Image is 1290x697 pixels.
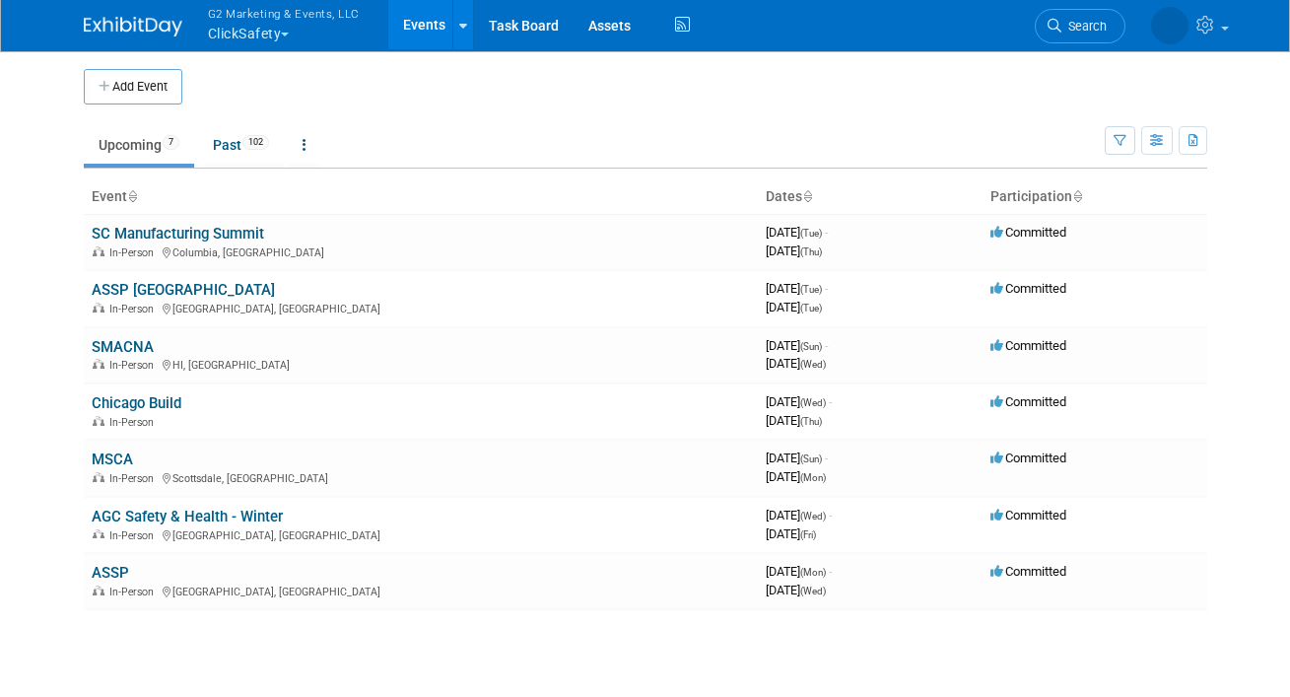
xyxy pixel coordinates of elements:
[92,394,181,412] a: Chicago Build
[109,416,160,429] span: In-Person
[800,586,826,596] span: (Wed)
[109,303,160,315] span: In-Person
[92,244,750,259] div: Columbia, [GEOGRAPHIC_DATA]
[800,397,826,408] span: (Wed)
[127,188,137,204] a: Sort by Event Name
[800,529,816,540] span: (Fri)
[990,394,1066,409] span: Committed
[93,529,104,539] img: In-Person Event
[800,303,822,314] span: (Tue)
[84,180,758,214] th: Event
[800,472,826,483] span: (Mon)
[92,338,154,356] a: SMACNA
[800,246,822,257] span: (Thu)
[800,341,822,352] span: (Sun)
[766,508,832,523] span: [DATE]
[92,281,275,299] a: ASSP [GEOGRAPHIC_DATA]
[800,416,822,427] span: (Thu)
[93,303,104,313] img: In-Person Event
[766,469,826,484] span: [DATE]
[198,126,284,164] a: Past102
[766,564,832,579] span: [DATE]
[825,281,828,296] span: -
[84,17,182,36] img: ExhibitDay
[766,451,828,465] span: [DATE]
[1072,188,1082,204] a: Sort by Participation Type
[109,586,160,598] span: In-Person
[825,451,828,465] span: -
[800,284,822,295] span: (Tue)
[766,583,826,597] span: [DATE]
[163,135,179,150] span: 7
[208,3,360,24] span: G2 Marketing & Events, LLC
[92,300,750,315] div: [GEOGRAPHIC_DATA], [GEOGRAPHIC_DATA]
[766,413,822,428] span: [DATE]
[92,564,129,582] a: ASSP
[84,69,182,105] button: Add Event
[990,225,1066,240] span: Committed
[766,300,822,314] span: [DATE]
[825,225,828,240] span: -
[766,244,822,258] span: [DATE]
[766,338,828,353] span: [DATE]
[92,451,133,468] a: MSCA
[93,472,104,482] img: In-Person Event
[990,281,1066,296] span: Committed
[242,135,269,150] span: 102
[93,359,104,369] img: In-Person Event
[109,246,160,259] span: In-Person
[109,529,160,542] span: In-Person
[829,564,832,579] span: -
[1061,19,1107,34] span: Search
[766,394,832,409] span: [DATE]
[825,338,828,353] span: -
[990,451,1066,465] span: Committed
[93,246,104,256] img: In-Person Event
[990,338,1066,353] span: Committed
[84,126,194,164] a: Upcoming7
[983,180,1207,214] th: Participation
[829,508,832,523] span: -
[990,564,1066,579] span: Committed
[800,228,822,239] span: (Tue)
[802,188,812,204] a: Sort by Start Date
[800,511,826,522] span: (Wed)
[800,567,826,578] span: (Mon)
[758,180,983,214] th: Dates
[800,359,826,370] span: (Wed)
[109,472,160,485] span: In-Person
[92,508,283,525] a: AGC Safety & Health - Winter
[829,394,832,409] span: -
[92,469,750,485] div: Scottsdale, [GEOGRAPHIC_DATA]
[766,526,816,541] span: [DATE]
[1035,9,1125,43] a: Search
[92,583,750,598] div: [GEOGRAPHIC_DATA], [GEOGRAPHIC_DATA]
[990,508,1066,523] span: Committed
[1151,7,1188,44] img: Nora McQuillan
[766,356,826,371] span: [DATE]
[92,225,264,243] a: SC Manufacturing Summit
[109,359,160,372] span: In-Person
[766,225,828,240] span: [DATE]
[800,453,822,464] span: (Sun)
[92,526,750,542] div: [GEOGRAPHIC_DATA], [GEOGRAPHIC_DATA]
[92,356,750,372] div: HI, [GEOGRAPHIC_DATA]
[766,281,828,296] span: [DATE]
[93,416,104,426] img: In-Person Event
[93,586,104,595] img: In-Person Event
